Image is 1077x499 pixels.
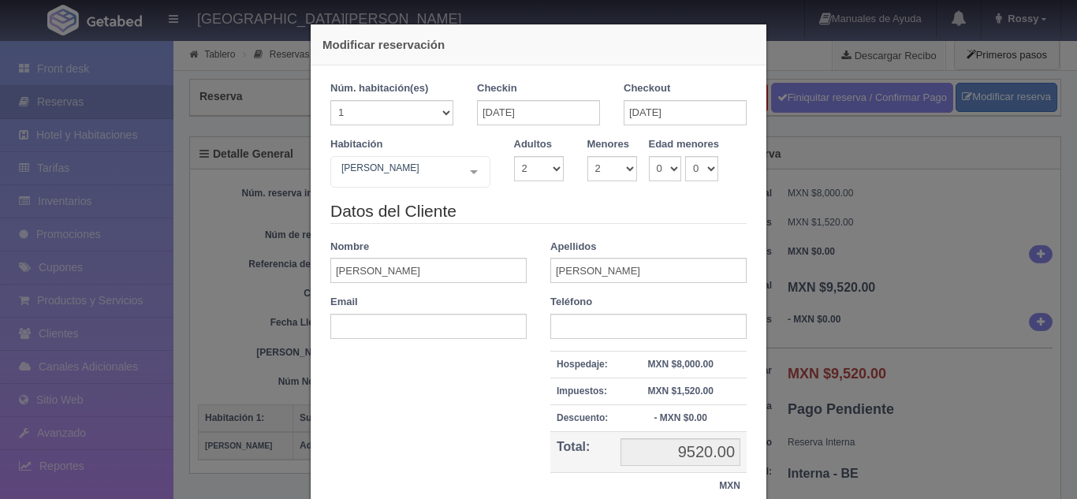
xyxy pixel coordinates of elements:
strong: - MXN $0.00 [654,412,706,423]
th: Total: [550,432,614,473]
label: Nombre [330,240,369,255]
th: Hospedaje: [550,351,614,378]
label: Núm. habitación(es) [330,81,428,96]
label: Teléfono [550,295,592,310]
h4: Modificar reservación [322,36,755,53]
strong: MXN $8,000.00 [647,359,713,370]
label: Apellidos [550,240,597,255]
label: Habitación [330,137,382,152]
input: DD-MM-AAAA [477,100,600,125]
input: DD-MM-AAAA [624,100,747,125]
label: Edad menores [649,137,720,152]
strong: MXN [719,480,740,491]
label: Checkin [477,81,517,96]
label: Adultos [514,137,552,152]
legend: Datos del Cliente [330,199,747,224]
input: Seleccionar hab. [337,160,347,185]
span: [PERSON_NAME] [337,160,458,176]
strong: MXN $1,520.00 [647,385,713,397]
th: Descuento: [550,404,614,431]
th: Impuestos: [550,378,614,404]
label: Menores [587,137,629,152]
label: Email [330,295,358,310]
label: Checkout [624,81,670,96]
